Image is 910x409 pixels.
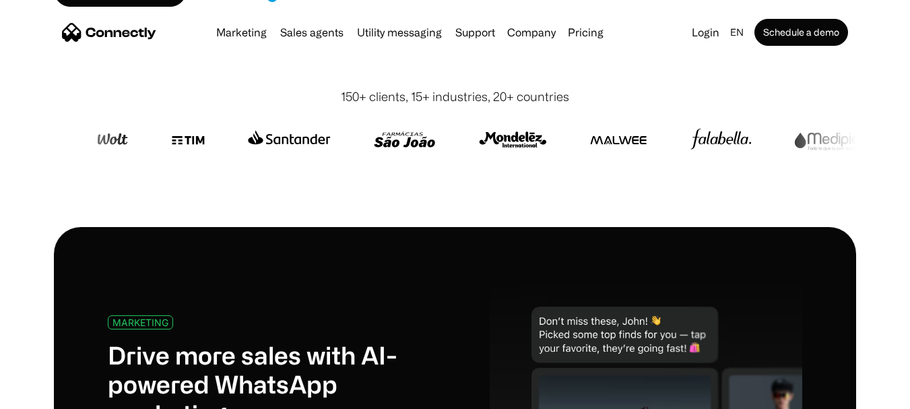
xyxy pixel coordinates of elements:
a: Pricing [562,27,609,38]
div: Company [503,23,560,42]
ul: Language list [27,385,81,404]
a: Marketing [211,27,272,38]
a: Support [450,27,500,38]
div: Company [507,23,556,42]
a: Schedule a demo [754,19,848,46]
a: home [62,22,156,42]
aside: Language selected: English [13,384,81,404]
a: Sales agents [275,27,349,38]
a: Utility messaging [352,27,447,38]
div: en [725,23,752,42]
div: MARKETING [112,317,168,327]
div: en [730,23,744,42]
div: 150+ clients, 15+ industries, 20+ countries [341,88,569,106]
a: Login [686,23,725,42]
